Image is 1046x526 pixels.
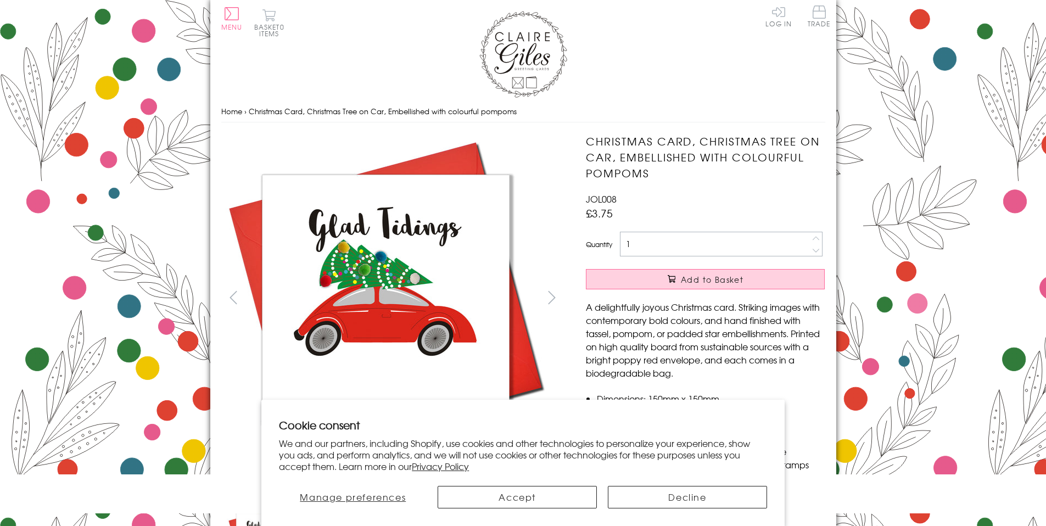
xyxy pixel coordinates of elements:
a: Home [221,106,242,116]
span: 0 items [259,22,284,38]
img: Claire Giles Greetings Cards [479,11,567,98]
span: Christmas Card, Christmas Tree on Car, Embellished with colourful pompoms [249,106,517,116]
span: JOL008 [586,192,617,205]
button: Decline [608,486,767,508]
nav: breadcrumbs [221,100,825,123]
p: We and our partners, including Shopify, use cookies and other technologies to personalize your ex... [279,438,767,472]
li: Dimensions: 150mm x 150mm [597,392,825,405]
p: A delightfully joyous Christmas card. Striking images with contemporary bold colours, and hand fi... [586,300,825,379]
label: Quantity [586,239,612,249]
img: Christmas Card, Christmas Tree on Car, Embellished with colourful pompoms [221,133,550,463]
span: Add to Basket [681,274,743,285]
button: Add to Basket [586,269,825,289]
span: Manage preferences [300,490,406,503]
button: Accept [438,486,597,508]
span: Menu [221,22,243,32]
button: Manage preferences [279,486,427,508]
button: prev [221,285,246,310]
h2: Cookie consent [279,417,767,433]
span: Trade [808,5,831,27]
a: Log In [765,5,792,27]
button: next [539,285,564,310]
h1: Christmas Card, Christmas Tree on Car, Embellished with colourful pompoms [586,133,825,181]
button: Basket0 items [254,9,284,37]
span: › [244,106,247,116]
button: Menu [221,7,243,30]
img: Christmas Card, Christmas Tree on Car, Embellished with colourful pompoms [564,133,893,463]
a: Trade [808,5,831,29]
a: Privacy Policy [412,460,469,473]
span: £3.75 [586,205,613,221]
